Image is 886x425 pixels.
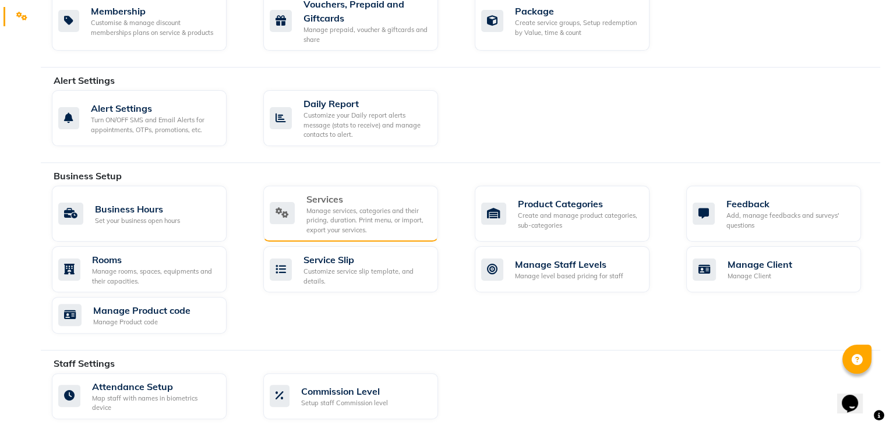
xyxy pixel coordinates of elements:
[91,115,217,134] div: Turn ON/OFF SMS and Email Alerts for appointments, OTPs, promotions, etc.
[95,202,180,216] div: Business Hours
[837,378,874,413] iframe: chat widget
[515,4,640,18] div: Package
[93,317,190,327] div: Manage Product code
[686,246,880,292] a: Manage ClientManage Client
[515,18,640,37] div: Create service groups, Setup redemption by Value, time & count
[263,373,457,419] a: Commission LevelSetup staff Commission level
[52,297,246,334] a: Manage Product codeManage Product code
[518,211,640,230] div: Create and manage product categories, sub-categories
[263,90,457,146] a: Daily ReportCustomize your Daily report alerts message (stats to receive) and manage contacts to ...
[303,111,429,140] div: Customize your Daily report alerts message (stats to receive) and manage contacts to alert.
[728,257,792,271] div: Manage Client
[52,186,246,242] a: Business HoursSet your business open hours
[515,257,623,271] div: Manage Staff Levels
[52,246,246,292] a: RoomsManage rooms, spaces, equipments and their capacities.
[306,192,429,206] div: Services
[263,186,457,242] a: ServicesManage services, categories and their pricing, duration. Print menu, or import, export yo...
[92,253,217,267] div: Rooms
[92,380,217,394] div: Attendance Setup
[515,271,623,281] div: Manage level based pricing for staff
[475,246,669,292] a: Manage Staff LevelsManage level based pricing for staff
[301,398,388,408] div: Setup staff Commission level
[92,394,217,413] div: Map staff with names in biometrics device
[52,373,246,419] a: Attendance SetupMap staff with names in biometrics device
[92,267,217,286] div: Manage rooms, spaces, equipments and their capacities.
[91,18,217,37] div: Customise & manage discount memberships plans on service & products
[306,206,429,235] div: Manage services, categories and their pricing, duration. Print menu, or import, export your servi...
[52,90,246,146] a: Alert SettingsTurn ON/OFF SMS and Email Alerts for appointments, OTPs, promotions, etc.
[728,271,792,281] div: Manage Client
[303,25,429,44] div: Manage prepaid, voucher & giftcards and share
[303,253,429,267] div: Service Slip
[301,384,388,398] div: Commission Level
[726,211,852,230] div: Add, manage feedbacks and surveys' questions
[303,267,429,286] div: Customize service slip template, and details.
[93,303,190,317] div: Manage Product code
[91,101,217,115] div: Alert Settings
[303,97,429,111] div: Daily Report
[686,186,880,242] a: FeedbackAdd, manage feedbacks and surveys' questions
[91,4,217,18] div: Membership
[475,186,669,242] a: Product CategoriesCreate and manage product categories, sub-categories
[263,246,457,292] a: Service SlipCustomize service slip template, and details.
[518,197,640,211] div: Product Categories
[95,216,180,226] div: Set your business open hours
[726,197,852,211] div: Feedback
